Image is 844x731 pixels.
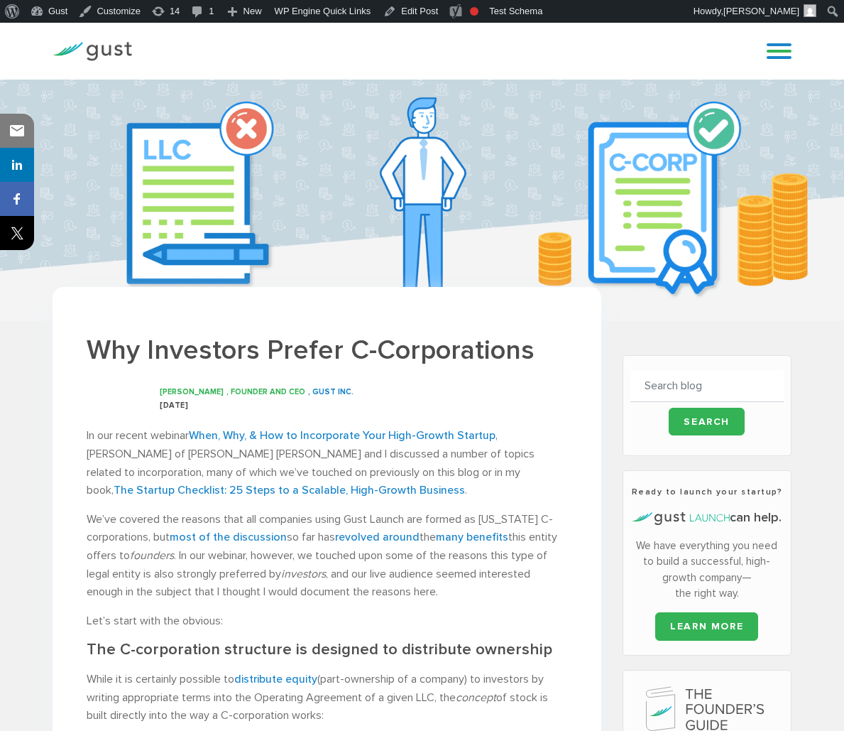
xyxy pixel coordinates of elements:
span: [PERSON_NAME] [160,387,224,396]
p: We have everything you need to build a successful, high-growth company—the right way. [630,538,784,602]
a: The Startup Checklist: 25 Steps to a Scalable, High-Growth Business [114,483,465,497]
span: , Founder and CEO [226,387,305,396]
input: Search [669,408,745,435]
h1: Why Investors Prefer C-Corporations [87,332,567,369]
h2: The C-corporation structure is designed to distribute ownership [87,640,567,659]
span: [DATE] [160,401,188,410]
a: distribute equity [234,672,317,686]
span: , GUST INC. [308,387,354,396]
em: investors [281,567,326,580]
h3: Ready to launch your startup? [630,485,784,498]
em: concept [456,691,496,704]
a: revolved around [335,530,420,543]
input: Search blog [630,370,784,402]
a: When, Why, & How to Incorporate Your High-Growth Startup [189,428,495,442]
p: Let’s start with the obvious: [87,612,567,630]
a: LEARN MORE [655,612,758,641]
p: We’ve covered the reasons that all companies using Gust Launch are formed as [US_STATE] C-corpora... [87,510,567,601]
p: While it is certainly possible to (part-ownership of a company) to investors by writing appropria... [87,670,567,725]
span: [PERSON_NAME] [723,6,799,16]
p: In our recent webinar , [PERSON_NAME] of [PERSON_NAME] [PERSON_NAME] and I discussed a number of ... [87,426,567,499]
h4: can help. [630,509,784,527]
div: Focus keyphrase not set [470,7,478,16]
img: Gust Logo [53,42,132,61]
em: founders [130,548,174,562]
a: many benefits [436,530,508,543]
a: most of the discussion [170,530,287,543]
